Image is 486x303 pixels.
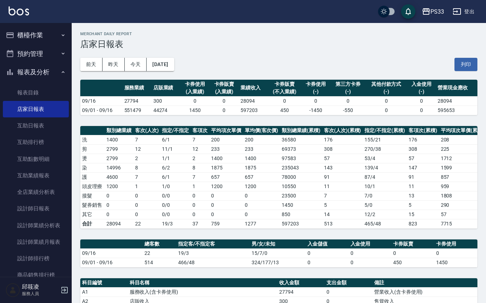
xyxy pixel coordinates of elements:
[209,191,243,200] td: 0
[152,80,181,97] th: 店販業績
[3,200,69,217] a: 設計師日報表
[280,144,322,154] td: 69373
[3,117,69,134] a: 互助日報表
[209,200,243,210] td: 0
[211,88,237,95] div: (入業績)
[160,154,191,163] td: 1 / 1
[243,163,280,172] td: 1875
[243,154,280,163] td: 1400
[363,182,407,191] td: 10 / 1
[80,154,105,163] td: 燙
[243,126,280,135] th: 單均價(客次價)
[133,200,161,210] td: 0
[105,200,133,210] td: 0
[366,106,407,115] td: 0
[160,172,191,182] td: 6 / 1
[434,258,477,267] td: 1450
[105,135,133,144] td: 1400
[280,191,322,200] td: 23500
[407,219,439,228] td: 823
[103,58,125,71] button: 昨天
[407,172,439,182] td: 91
[407,135,439,144] td: 176
[3,45,69,63] button: 預約管理
[210,96,239,106] td: 0
[209,163,243,172] td: 1875
[105,219,133,228] td: 28094
[105,172,133,182] td: 4600
[3,167,69,184] a: 互助業績報表
[250,258,306,267] td: 324/177/13
[160,219,191,228] td: 19/3
[407,106,436,115] td: 0
[80,163,105,172] td: 染
[181,96,210,106] td: 0
[6,283,20,297] img: Person
[80,248,143,258] td: 09/16
[3,184,69,200] a: 全店業績分析表
[133,191,161,200] td: 0
[250,248,306,258] td: 15/7/0
[105,182,133,191] td: 1200
[322,163,363,172] td: 143
[330,96,365,106] td: 0
[280,219,322,228] td: 597203
[280,182,322,191] td: 10550
[143,248,176,258] td: 22
[322,219,363,228] td: 513
[407,154,439,163] td: 57
[147,58,174,71] button: [DATE]
[407,200,439,210] td: 5
[301,96,330,106] td: 0
[280,126,322,135] th: 類別總業績(累積)
[160,163,191,172] td: 6 / 2
[176,248,250,258] td: 19/3
[391,239,434,249] th: 卡券販賣
[3,234,69,250] a: 設計師業績月報表
[332,88,363,95] div: (-)
[325,278,372,288] th: 支出金額
[280,210,322,219] td: 850
[372,287,477,297] td: 營業收入(含卡券使用)
[105,126,133,135] th: 類別總業績
[349,239,392,249] th: 入金使用
[3,84,69,101] a: 報表目錄
[176,239,250,249] th: 指定客/不指定客
[322,154,363,163] td: 57
[268,106,301,115] td: 450
[243,172,280,182] td: 657
[191,144,209,154] td: 12
[80,182,105,191] td: 頭皮理療
[191,210,209,219] td: 0
[243,135,280,144] td: 200
[128,287,277,297] td: 服務收入(含卡券使用)
[239,96,268,106] td: 28094
[322,126,363,135] th: 客次(人次)(累積)
[367,88,405,95] div: (-)
[80,210,105,219] td: 其它
[133,182,161,191] td: 1
[306,258,349,267] td: 0
[80,106,123,115] td: 09/01 - 09/16
[239,106,268,115] td: 597203
[176,258,250,267] td: 466/48
[372,278,477,288] th: 備註
[243,182,280,191] td: 1200
[3,267,69,283] a: 商品銷售排行榜
[407,163,439,172] td: 147
[160,182,191,191] td: 1 / 0
[128,278,277,288] th: 科目名稱
[80,32,477,36] h2: Merchant Daily Report
[80,258,143,267] td: 09/01 - 09/16
[349,248,392,258] td: 0
[391,258,434,267] td: 450
[160,200,191,210] td: 0 / 0
[268,96,301,106] td: 0
[105,163,133,172] td: 14996
[209,182,243,191] td: 1200
[209,172,243,182] td: 657
[434,248,477,258] td: 0
[80,144,105,154] td: 剪
[209,210,243,219] td: 0
[243,144,280,154] td: 233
